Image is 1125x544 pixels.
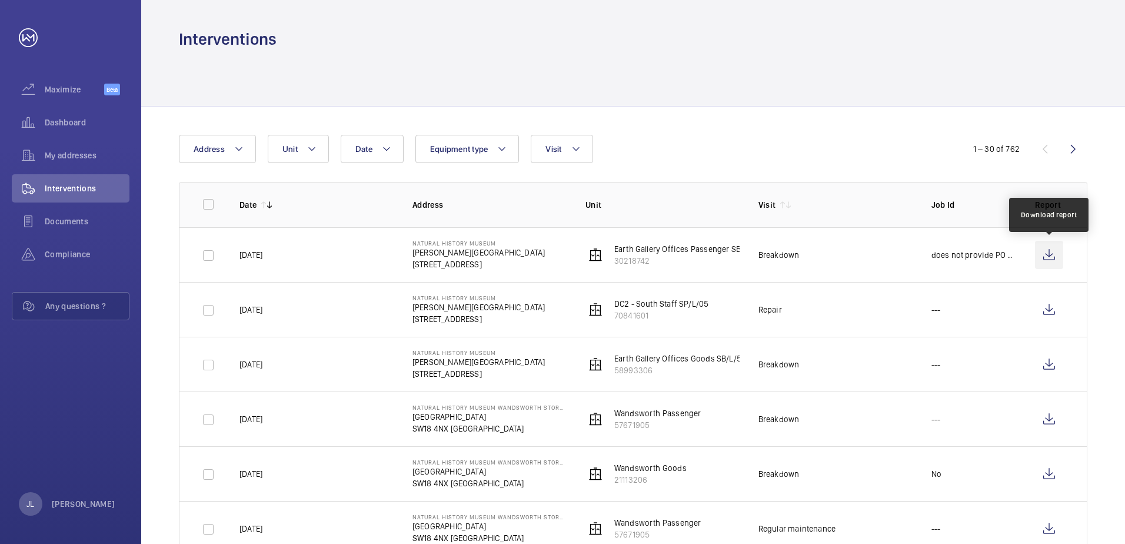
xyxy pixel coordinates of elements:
div: Breakdown [758,359,800,370]
button: Date [341,135,404,163]
p: SW18 4NX [GEOGRAPHIC_DATA] [412,477,567,489]
p: [PERSON_NAME] [52,498,115,510]
button: Unit [268,135,329,163]
div: Breakdown [758,413,800,425]
p: Visit [758,199,776,211]
img: elevator.svg [588,412,603,426]
p: Date [239,199,257,211]
p: SW18 4NX [GEOGRAPHIC_DATA] [412,423,567,434]
p: No [931,468,941,480]
div: Breakdown [758,468,800,480]
p: [DATE] [239,304,262,316]
p: Wandsworth Passenger [614,517,701,529]
p: 58993306 [614,364,746,376]
span: Visit [545,144,561,154]
p: Natural History Museum [412,240,545,247]
p: Job Id [931,199,1016,211]
img: elevator.svg [588,303,603,317]
div: Regular maintenance [758,523,836,535]
p: Earth Gallery Offices Passenger SB/L/52 [614,243,761,255]
p: 70841601 [614,310,709,321]
span: Interventions [45,183,129,194]
span: Equipment type [430,144,488,154]
p: [DATE] [239,249,262,261]
p: Wandsworth Passenger [614,407,701,419]
img: elevator.svg [588,467,603,481]
span: My addresses [45,150,129,161]
img: elevator.svg [588,248,603,262]
button: Address [179,135,256,163]
p: [GEOGRAPHIC_DATA] [412,520,567,532]
p: 21113206 [614,474,687,486]
p: Unit [585,199,740,211]
span: Compliance [45,248,129,260]
button: Visit [531,135,593,163]
div: 1 – 30 of 762 [973,143,1020,155]
span: Dashboard [45,117,129,128]
p: SW18 4NX [GEOGRAPHIC_DATA] [412,532,567,544]
span: Unit [282,144,298,154]
button: Equipment type [415,135,520,163]
p: DC2 - South Staff SP/L/05 [614,298,709,310]
p: Address [412,199,567,211]
p: [PERSON_NAME][GEOGRAPHIC_DATA] [412,356,545,368]
p: [GEOGRAPHIC_DATA] [412,466,567,477]
p: Natural History Museum [412,349,545,356]
span: Beta [104,84,120,95]
p: 57671905 [614,529,701,540]
p: [STREET_ADDRESS] [412,313,545,325]
span: Maximize [45,84,104,95]
p: --- [931,304,941,316]
p: Natural History Museum Wandsworth Storage Facility [412,459,567,466]
span: Address [194,144,225,154]
img: elevator.svg [588,522,603,536]
p: --- [931,523,941,535]
p: [DATE] [239,413,262,425]
span: Date [355,144,372,154]
p: [DATE] [239,359,262,370]
p: does not provide PO numbers ,, they have a contract [931,249,1016,261]
p: 30218742 [614,255,761,267]
div: Download report [1021,210,1077,220]
p: [PERSON_NAME][GEOGRAPHIC_DATA] [412,247,545,258]
div: Repair [758,304,782,316]
p: --- [931,413,941,425]
img: elevator.svg [588,357,603,371]
p: Wandsworth Goods [614,462,687,474]
p: Earth Gallery Offices Goods SB/L/53 [614,353,746,364]
span: Any questions ? [45,300,129,312]
p: 57671905 [614,419,701,431]
p: [DATE] [239,468,262,480]
p: Natural History Museum Wandsworth Storage Facility [412,404,567,411]
p: --- [931,359,941,370]
p: [STREET_ADDRESS] [412,368,545,380]
h1: Interventions [179,28,277,50]
p: [GEOGRAPHIC_DATA] [412,411,567,423]
p: [DATE] [239,523,262,535]
p: Natural History Museum [412,294,545,301]
p: JL [26,498,34,510]
p: Natural History Museum Wandsworth Storage Facility [412,513,567,520]
p: [STREET_ADDRESS] [412,258,545,270]
p: [PERSON_NAME][GEOGRAPHIC_DATA] [412,301,545,313]
div: Breakdown [758,249,800,261]
span: Documents [45,215,129,227]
